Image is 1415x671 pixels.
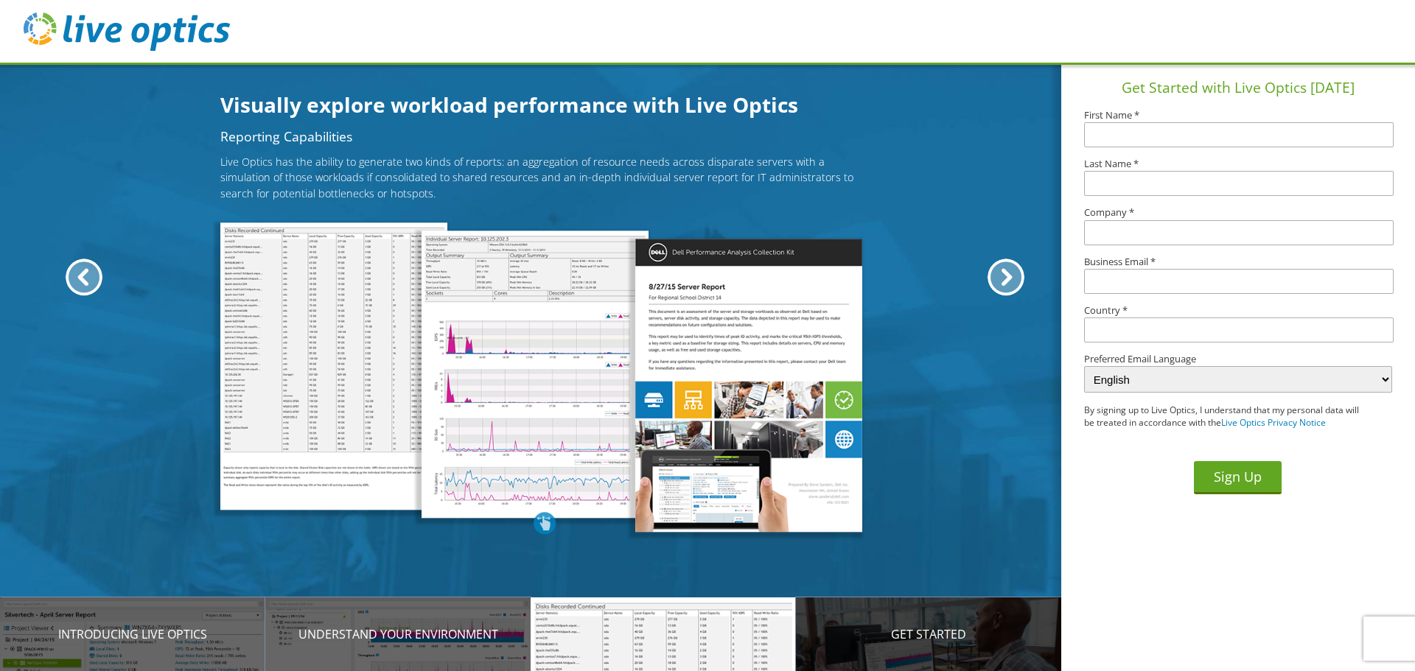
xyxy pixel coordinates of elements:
[24,13,230,51] img: live_optics_svg.svg
[1084,354,1392,364] label: Preferred Email Language
[796,625,1061,643] p: Get Started
[1084,257,1392,267] label: Business Email *
[1084,404,1361,429] p: By signing up to Live Optics, I understand that my personal data will be treated in accordance wi...
[1221,416,1326,429] a: Live Optics Privacy Notice
[220,130,869,144] h2: Reporting Capabilities
[422,231,649,518] img: ViewHeaderThree
[1084,306,1392,315] label: Country *
[220,222,447,510] img: ViewHeaderThree
[1067,77,1409,99] h1: Get Started with Live Optics [DATE]
[265,625,531,643] p: Understand your environment
[635,239,862,532] img: ViewHeaderThree
[220,89,869,120] h1: Visually explore workload performance with Live Optics
[1084,208,1392,217] label: Company *
[1194,461,1282,494] button: Sign Up
[220,154,869,202] p: Live Optics has the ability to generate two kinds of reports: an aggregation of resource needs ac...
[1084,159,1392,169] label: Last Name *
[1084,110,1392,120] label: First Name *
